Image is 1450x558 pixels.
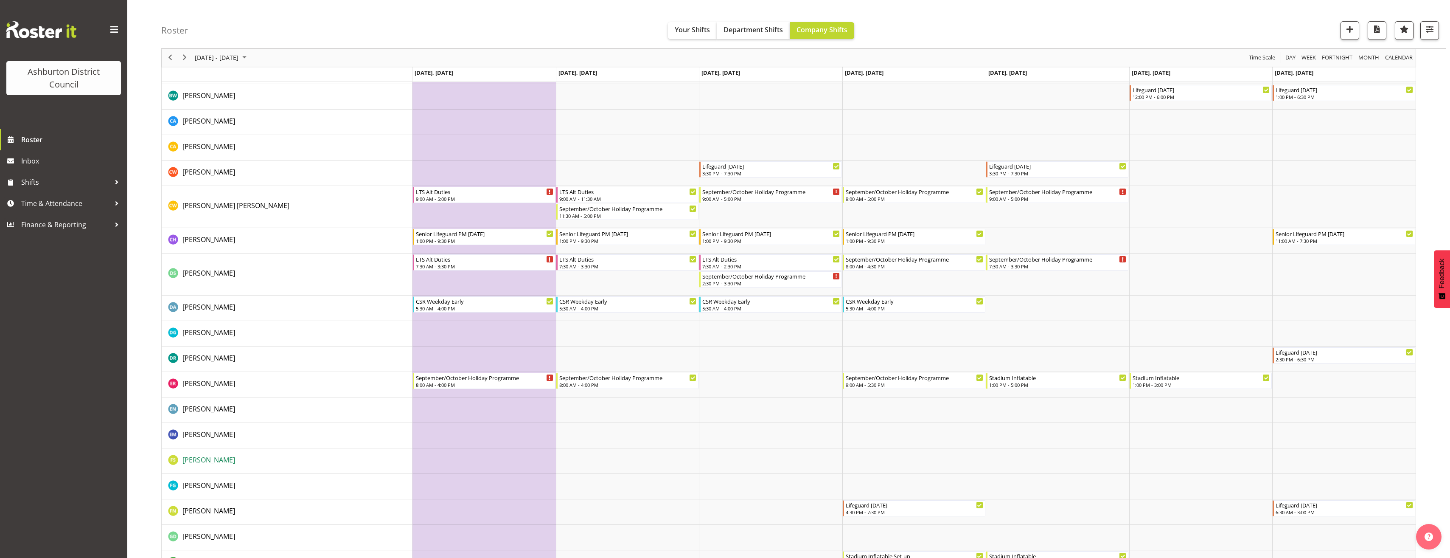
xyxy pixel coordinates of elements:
[668,22,717,39] button: Your Shifts
[1276,229,1413,238] div: Senior Lifeguard PM [DATE]
[1357,53,1380,63] span: Month
[790,22,854,39] button: Company Shifts
[1321,53,1354,63] button: Fortnight
[843,500,985,516] div: Fletcher Nicol"s event - Lifeguard Thursday Begin From Thursday, September 25, 2025 at 4:30:00 PM...
[21,133,123,146] span: Roster
[556,187,699,203] div: Charlotte Bota Wilson"s event - LTS Alt Duties Begin From Tuesday, September 23, 2025 at 9:00:00 ...
[1276,501,1413,509] div: Lifeguard [DATE]
[182,201,289,210] span: [PERSON_NAME] [PERSON_NAME]
[846,501,983,509] div: Lifeguard [DATE]
[989,195,1127,202] div: 9:00 AM - 5:00 PM
[182,200,289,211] a: [PERSON_NAME] [PERSON_NAME]
[699,161,842,178] div: Charlie Wilson"s event - Lifeguard Wednesday Begin From Wednesday, September 24, 2025 at 3:30:00 ...
[989,170,1127,177] div: 3:30 PM - 7:30 PM
[724,25,783,34] span: Department Shifts
[161,25,188,35] h4: Roster
[162,397,412,423] td: Ellen McManus resource
[413,373,555,389] div: Ela Reyes"s event - September/October Holiday Programme Begin From Monday, September 22, 2025 at ...
[413,296,555,313] div: Deborah Anderson"s event - CSR Weekday Early Begin From Monday, September 22, 2025 at 5:30:00 AM ...
[182,116,235,126] span: [PERSON_NAME]
[1133,93,1270,100] div: 12:00 PM - 6:00 PM
[1248,53,1277,63] button: Time Scale
[416,187,553,196] div: LTS Alt Duties
[416,195,553,202] div: 9:00 AM - 5:00 PM
[1276,356,1413,363] div: 2:30 PM - 6:30 PM
[846,229,983,238] div: Senior Lifeguard PM [DATE]
[846,297,983,305] div: CSR Weekday Early
[1273,85,1415,101] div: Bella Wilson"s event - Lifeguard Sunday Begin From Sunday, September 28, 2025 at 1:00:00 PM GMT+1...
[413,187,555,203] div: Charlotte Bota Wilson"s event - LTS Alt Duties Begin From Monday, September 22, 2025 at 9:00:00 A...
[182,506,235,516] span: [PERSON_NAME]
[162,423,412,448] td: Emily Meadows resource
[846,187,983,196] div: September/October Holiday Programme
[986,187,1129,203] div: Charlotte Bota Wilson"s event - September/October Holiday Programme Begin From Friday, September ...
[556,229,699,245] div: Charlotte Hydes"s event - Senior Lifeguard PM Tuesday Begin From Tuesday, September 23, 2025 at 1...
[182,480,235,490] a: [PERSON_NAME]
[162,525,412,550] td: Gaston di Laudo resource
[416,373,553,382] div: September/October Holiday Programme
[843,187,985,203] div: Charlotte Bota Wilson"s event - September/October Holiday Programme Begin From Thursday, Septembe...
[416,297,553,305] div: CSR Weekday Early
[986,254,1129,271] div: Darlene Parlane"s event - September/October Holiday Programme Begin From Friday, September 26, 20...
[702,255,840,263] div: LTS Alt Duties
[182,531,235,541] a: [PERSON_NAME]
[416,263,553,270] div: 7:30 AM - 3:30 PM
[162,347,412,372] td: Dylan Rice resource
[416,255,553,263] div: LTS Alt Duties
[162,499,412,525] td: Fletcher Nicol resource
[163,49,177,67] div: previous period
[1384,53,1414,63] span: calendar
[846,255,983,263] div: September/October Holiday Programme
[162,372,412,397] td: Ela Reyes resource
[177,49,192,67] div: next period
[559,297,697,305] div: CSR Weekday Early
[1300,53,1318,63] button: Timeline Week
[21,197,110,210] span: Time & Attendance
[559,212,697,219] div: 11:30 AM - 5:00 PM
[1301,53,1317,63] span: Week
[559,381,697,388] div: 8:00 AM - 4:00 PM
[556,296,699,313] div: Deborah Anderson"s event - CSR Weekday Early Begin From Tuesday, September 23, 2025 at 5:30:00 AM...
[1276,348,1413,356] div: Lifeguard [DATE]
[702,187,840,196] div: September/October Holiday Programme
[702,305,840,312] div: 5:30 AM - 4:00 PM
[1357,53,1381,63] button: Timeline Month
[6,21,76,38] img: Rosterit website logo
[559,204,697,213] div: September/October Holiday Programme
[1133,373,1270,382] div: Stadium Inflatable
[843,296,985,313] div: Deborah Anderson"s event - CSR Weekday Early Begin From Thursday, September 25, 2025 at 5:30:00 A...
[989,381,1127,388] div: 1:00 PM - 5:00 PM
[1273,347,1415,364] div: Dylan Rice"s event - Lifeguard Sunday Begin From Sunday, September 28, 2025 at 2:30:00 PM GMT+13:...
[192,49,252,67] div: September 22 - 28, 2025
[1368,21,1386,40] button: Download a PDF of the roster according to the set date range.
[988,69,1027,76] span: [DATE], [DATE]
[162,135,412,161] td: Cathleen Anderson resource
[1395,21,1414,40] button: Highlight an important date within the roster.
[846,195,983,202] div: 9:00 AM - 5:00 PM
[702,229,840,238] div: Senior Lifeguard PM [DATE]
[843,229,985,245] div: Charlotte Hydes"s event - Senior Lifeguard PM Thursday Begin From Thursday, September 25, 2025 at...
[845,69,883,76] span: [DATE], [DATE]
[846,263,983,270] div: 8:00 AM - 4:30 PM
[182,302,235,312] span: [PERSON_NAME]
[1276,85,1413,94] div: Lifeguard [DATE]
[986,373,1129,389] div: Ela Reyes"s event - Stadium Inflatable Begin From Friday, September 26, 2025 at 1:00:00 PM GMT+12...
[182,455,235,465] a: [PERSON_NAME]
[556,254,699,271] div: Darlene Parlane"s event - LTS Alt Duties Begin From Tuesday, September 23, 2025 at 7:30:00 AM GMT...
[1284,53,1297,63] button: Timeline Day
[797,25,847,34] span: Company Shifts
[846,381,983,388] div: 9:00 AM - 5:30 PM
[701,69,740,76] span: [DATE], [DATE]
[558,69,597,76] span: [DATE], [DATE]
[699,271,842,287] div: Darlene Parlane"s event - September/October Holiday Programme Begin From Wednesday, September 24,...
[846,509,983,516] div: 4:30 PM - 7:30 PM
[182,327,235,338] a: [PERSON_NAME]
[182,429,235,440] a: [PERSON_NAME]
[843,373,985,389] div: Ela Reyes"s event - September/October Holiday Programme Begin From Thursday, September 25, 2025 a...
[182,506,235,516] a: [PERSON_NAME]
[846,373,983,382] div: September/October Holiday Programme
[416,229,553,238] div: Senior Lifeguard PM [DATE]
[1276,509,1413,516] div: 6:30 AM - 3:00 PM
